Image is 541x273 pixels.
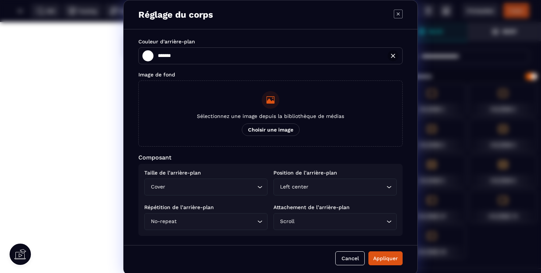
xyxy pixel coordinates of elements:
button: Appliquer [368,251,403,265]
span: Sélectionnez une image depuis la bibliothèque de médias [197,113,344,119]
input: Search for option [296,218,385,226]
p: Image de fond [138,72,175,78]
span: Left center [278,183,310,191]
span: No-repeat [149,218,178,226]
p: Réglage du corps [138,10,213,20]
input: Search for option [178,218,255,226]
button: Cancel [335,251,365,265]
p: Composant [138,154,403,161]
button: Sélectionnez une image depuis la bibliothèque de médiasChoisir une image [138,80,403,147]
div: + Faites glisser et déposez votre premier élément ici [122,15,233,34]
span: Scroll [278,218,296,226]
input: Search for option [310,183,385,191]
p: Répétition de l’arrière-plan [144,204,268,210]
p: Position de l’arrière-plan [273,170,397,176]
p: Taille de l’arrière-plan [144,170,268,176]
div: Search for option [273,179,397,195]
span: Choisir une image [242,123,300,136]
p: Couleur d'arrière-plan [138,39,195,44]
p: Attachement de l’arrière-plan [273,204,397,210]
div: Appliquer [373,255,398,262]
div: Search for option [273,213,397,230]
input: Search for option [167,183,255,191]
span: Cover [149,183,167,191]
div: Search for option [144,213,268,230]
div: Search for option [144,179,268,195]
